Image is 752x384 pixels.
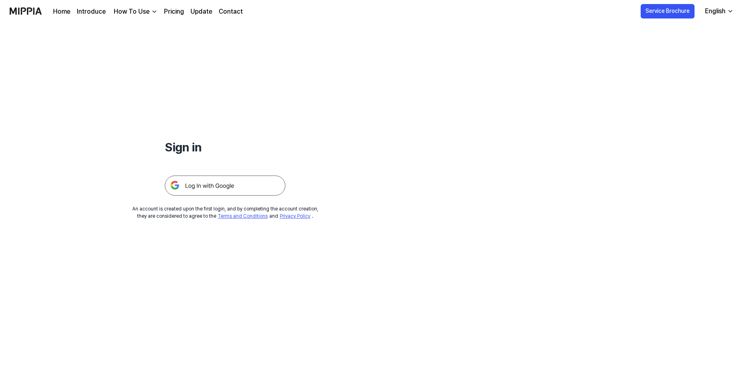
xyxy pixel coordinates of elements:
[165,176,285,196] img: 구글 로그인 버튼
[218,213,268,219] a: Terms and Conditions
[280,213,310,219] a: Privacy Policy
[219,7,243,16] a: Contact
[112,7,158,16] button: How To Use
[132,205,318,220] div: An account is created upon the first login, and by completing the account creation, they are cons...
[164,7,184,16] a: Pricing
[77,7,106,16] a: Introduce
[191,7,212,16] a: Update
[641,4,695,18] button: Service Brochure
[53,7,70,16] a: Home
[112,7,151,16] div: How To Use
[151,8,158,15] img: down
[703,6,727,16] div: English
[165,138,285,156] h1: Sign in
[699,3,738,19] button: English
